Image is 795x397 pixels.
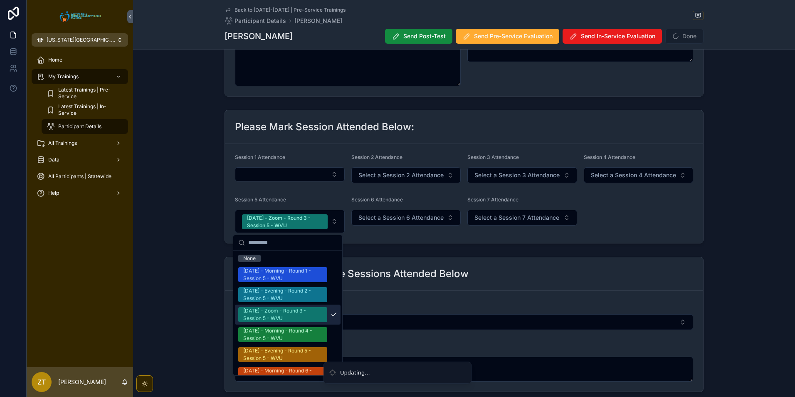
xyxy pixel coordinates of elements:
span: Latest Trainings | In-Service [58,103,120,117]
button: Send Pre-Service Evaluation [456,29,559,44]
span: Send Pre-Service Evaluation [474,32,553,40]
button: Select Button [584,167,694,183]
a: My Trainings [32,69,128,84]
span: Send In-Service Evaluation [581,32,655,40]
div: [DATE] - Evening - Round 5 - Session 5 - WVU [243,347,322,362]
div: [DATE] - Evening - Round 2 - Session 5 - WVU [243,287,322,302]
a: Participant Details [42,119,128,134]
span: Participant Details [235,17,286,25]
h2: Please Mark In-Service Sessions Attended Below [235,267,469,280]
a: All Participants | Statewide [32,169,128,184]
span: Home [48,57,62,63]
span: Data [48,156,59,163]
a: All Trainings [32,136,128,151]
div: [DATE] - Morning - Round 6 - Session 5 - WVU [243,367,322,382]
span: Latest Trainings | Pre-Service [58,87,120,100]
span: Session 2 Attendance [351,154,402,160]
h2: Please Mark Session Attended Below: [235,120,414,134]
span: Select a Session 3 Attendance [474,171,560,179]
span: Back to [DATE]-[DATE] | Pre-Service Trainings [235,7,346,13]
button: Select Button [235,314,693,330]
span: ZT [37,377,46,387]
span: Select a Session 2 Attendance [358,171,444,179]
span: Session 7 Attendance [467,196,518,203]
a: Home [32,52,128,67]
div: [DATE] - Zoom - Round 3 - Session 5 - WVU [243,307,322,322]
a: Help [32,186,128,201]
span: Session 3 Attendance [467,154,519,160]
a: [PERSON_NAME] [294,17,342,25]
span: Select a Session 4 Attendance [591,171,676,179]
button: Select Button [467,167,577,183]
p: [PERSON_NAME] [58,378,106,386]
span: Participant Details [58,123,101,130]
button: Select Button [467,210,577,226]
button: Select Button [351,210,461,226]
span: [US_STATE][GEOGRAPHIC_DATA] [47,37,116,43]
span: Help [48,190,59,196]
div: None [243,255,256,262]
span: Session 5 Attendance [235,196,286,203]
span: All Trainings [48,140,77,146]
a: Latest Trainings | Pre-Service [42,86,128,101]
span: Select a Session 6 Attendance [358,213,444,222]
span: Session 6 Attendance [351,196,403,203]
span: All Participants | Statewide [48,173,111,180]
button: Send In-Service Evaluation [563,29,662,44]
img: App logo [57,10,103,23]
a: Participant Details [225,17,286,25]
span: Select a Session 7 Attendance [474,213,559,222]
div: [DATE] - Morning - Round 1 - Session 5 - WVU [243,267,322,282]
a: Back to [DATE]-[DATE] | Pre-Service Trainings [225,7,346,13]
a: Data [32,152,128,167]
button: Select Button [351,167,461,183]
button: Select Button [235,210,345,233]
div: Updating... [340,369,370,377]
h1: [PERSON_NAME] [225,30,293,42]
button: Select Button [235,167,345,181]
div: [DATE] - Zoom - Round 3 - Session 5 - WVU [247,214,323,229]
span: Session 1 Attendance [235,154,285,160]
span: My Trainings [48,73,79,80]
div: [DATE] - Morning - Round 4 - Session 5 - WVU [243,327,322,342]
div: scrollable content [27,47,133,211]
a: Latest Trainings | In-Service [42,102,128,117]
span: Session 4 Attendance [584,154,635,160]
span: Send Post-Test [403,32,446,40]
button: [US_STATE][GEOGRAPHIC_DATA] [32,33,128,47]
button: Send Post-Test [385,29,452,44]
div: Suggestions [233,251,342,375]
